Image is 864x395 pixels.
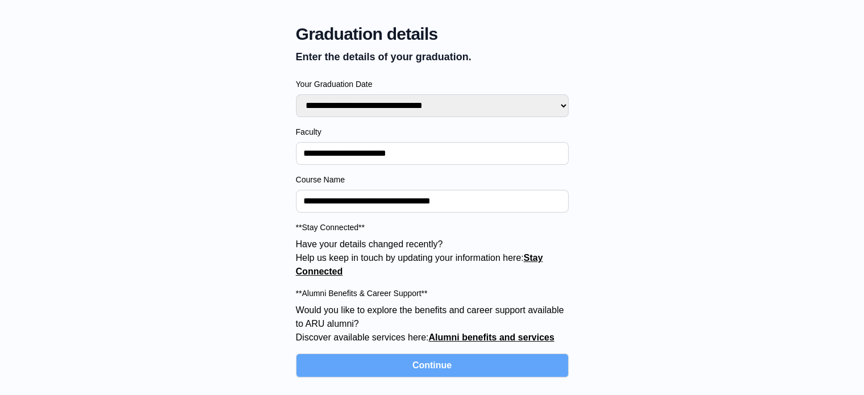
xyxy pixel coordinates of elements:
[296,253,543,276] a: Stay Connected
[296,303,569,344] p: Would you like to explore the benefits and career support available to ARU alumni? Discover avail...
[296,288,569,299] label: **Alumni Benefits & Career Support**
[428,332,554,342] a: Alumni benefits and services
[296,24,569,44] span: Graduation details
[296,174,569,185] label: Course Name
[296,354,569,377] button: Continue
[296,238,569,278] p: Have your details changed recently? Help us keep in touch by updating your information here:
[296,126,569,138] label: Faculty
[296,78,569,90] label: Your Graduation Date
[296,49,569,65] p: Enter the details of your graduation.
